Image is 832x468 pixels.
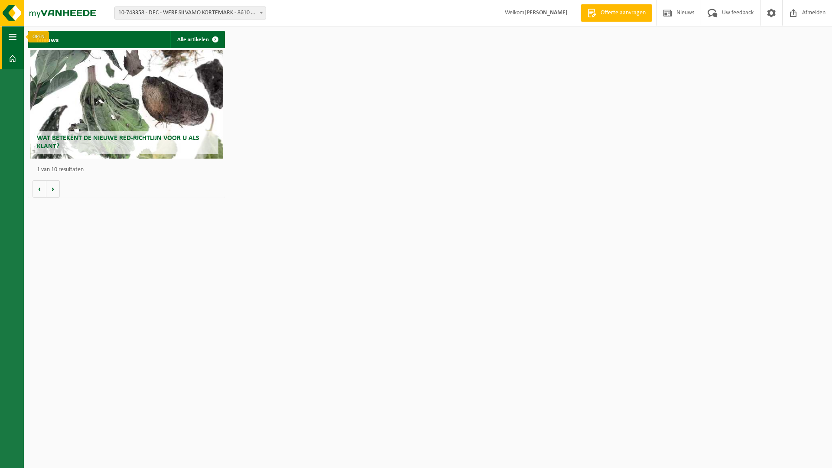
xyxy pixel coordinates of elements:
[114,6,266,19] span: 10-743358 - DEC - WERF SILVAMO KORTEMARK - 8610 KORTEMARK, STAATSBAAN 67
[598,9,648,17] span: Offerte aanvragen
[37,135,199,150] span: Wat betekent de nieuwe RED-richtlijn voor u als klant?
[115,7,266,19] span: 10-743358 - DEC - WERF SILVAMO KORTEMARK - 8610 KORTEMARK, STAATSBAAN 67
[30,50,223,159] a: Wat betekent de nieuwe RED-richtlijn voor u als klant?
[32,180,46,198] button: Vorige
[581,4,652,22] a: Offerte aanvragen
[170,31,224,48] a: Alle artikelen
[524,10,568,16] strong: [PERSON_NAME]
[37,167,221,173] p: 1 van 10 resultaten
[28,31,67,48] h2: Nieuws
[46,180,60,198] button: Volgende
